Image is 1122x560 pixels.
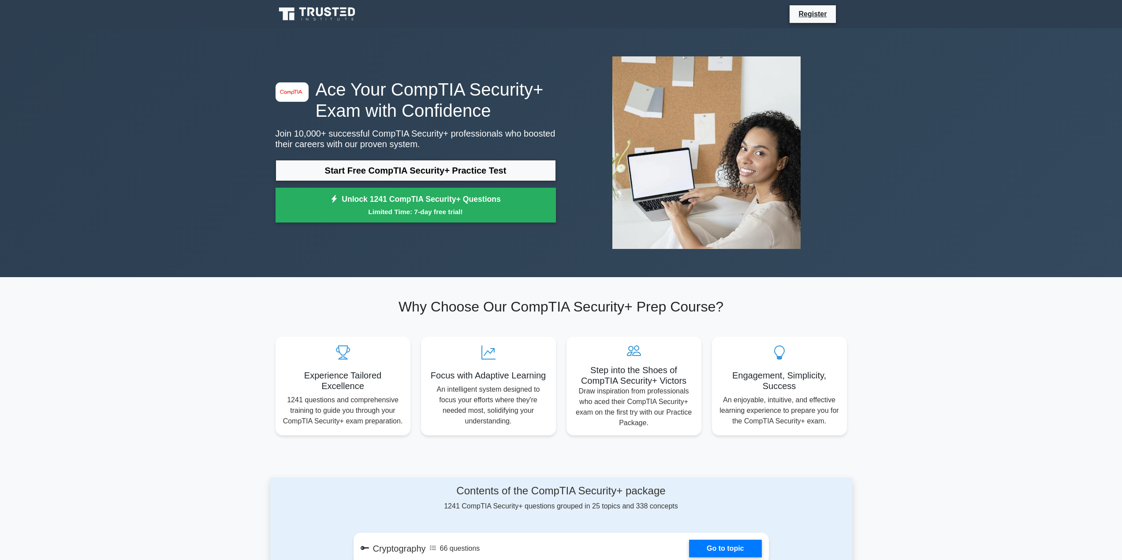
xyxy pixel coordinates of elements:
p: Draw inspiration from professionals who aced their CompTIA Security+ exam on the first try with o... [574,386,694,428]
small: Limited Time: 7-day free trial! [287,207,545,217]
h5: Engagement, Simplicity, Success [719,370,840,391]
a: Register [793,8,832,19]
h2: Why Choose Our CompTIA Security+ Prep Course? [276,298,847,315]
p: 1241 questions and comprehensive training to guide you through your CompTIA Security+ exam prepar... [283,395,403,426]
h5: Step into the Shoes of CompTIA Security+ Victors [574,365,694,386]
h5: Focus with Adaptive Learning [428,370,549,381]
h1: Ace Your CompTIA Security+ Exam with Confidence [276,79,556,121]
a: Go to topic [689,540,761,557]
p: An enjoyable, intuitive, and effective learning experience to prepare you for the CompTIA Securit... [719,395,840,426]
div: 1241 CompTIA Security+ questions grouped in 25 topics and 338 concepts [354,485,769,512]
h4: Contents of the CompTIA Security+ package [354,485,769,497]
p: An intelligent system designed to focus your efforts where they're needed most, solidifying your ... [428,384,549,426]
h5: Experience Tailored Excellence [283,370,403,391]
a: Unlock 1241 CompTIA Security+ QuestionsLimited Time: 7-day free trial! [276,188,556,223]
a: Start Free CompTIA Security+ Practice Test [276,160,556,181]
p: Join 10,000+ successful CompTIA Security+ professionals who boosted their careers with our proven... [276,128,556,149]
